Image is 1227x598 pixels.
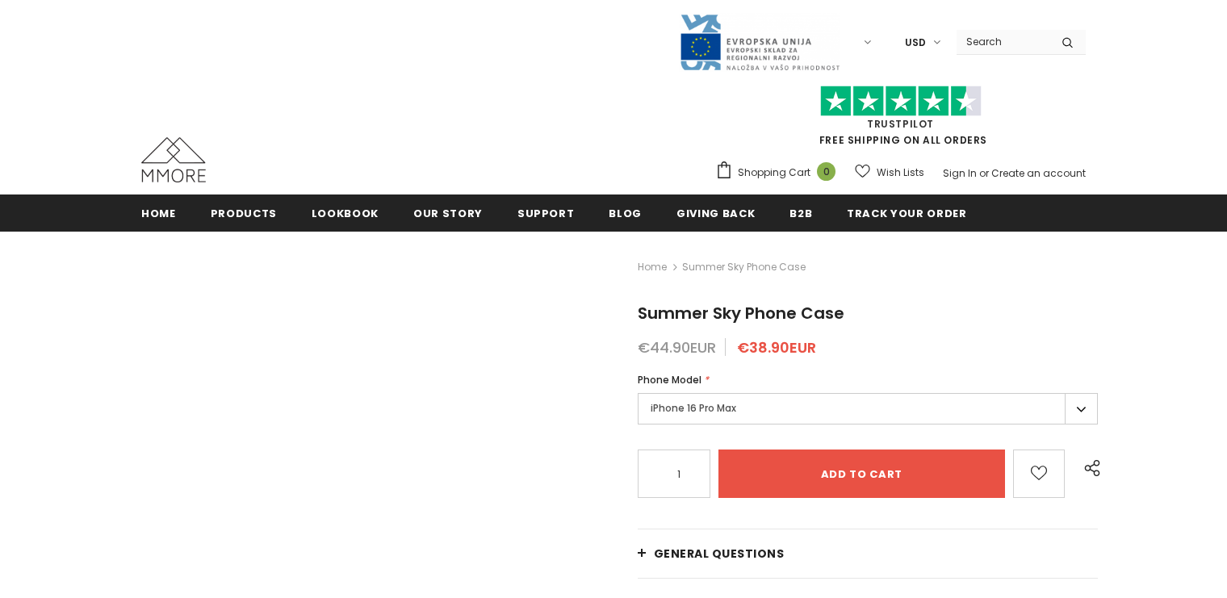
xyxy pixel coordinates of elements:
[312,194,379,231] a: Lookbook
[682,257,806,277] span: Summer Sky Phone Case
[789,206,812,221] span: B2B
[517,206,575,221] span: support
[638,302,844,324] span: Summer Sky Phone Case
[609,194,642,231] a: Blog
[676,194,755,231] a: Giving back
[737,337,816,358] span: €38.90EUR
[905,35,926,51] span: USD
[413,206,483,221] span: Our Story
[817,162,835,181] span: 0
[957,30,1049,53] input: Search Site
[638,529,1098,578] a: General Questions
[679,35,840,48] a: Javni Razpis
[820,86,982,117] img: Trust Pilot Stars
[877,165,924,181] span: Wish Lists
[979,166,989,180] span: or
[638,373,701,387] span: Phone Model
[654,546,785,562] span: General Questions
[991,166,1086,180] a: Create an account
[141,206,176,221] span: Home
[715,161,844,185] a: Shopping Cart 0
[413,194,483,231] a: Our Story
[517,194,575,231] a: support
[867,117,934,131] a: Trustpilot
[847,194,966,231] a: Track your order
[847,206,966,221] span: Track your order
[715,93,1086,147] span: FREE SHIPPING ON ALL ORDERS
[312,206,379,221] span: Lookbook
[638,337,716,358] span: €44.90EUR
[211,194,277,231] a: Products
[638,393,1098,424] label: iPhone 16 Pro Max
[676,206,755,221] span: Giving back
[679,13,840,72] img: Javni Razpis
[609,206,642,221] span: Blog
[789,194,812,231] a: B2B
[638,257,667,277] a: Home
[141,194,176,231] a: Home
[738,165,810,181] span: Shopping Cart
[943,166,977,180] a: Sign In
[141,137,206,182] img: MMORE Cases
[718,450,1006,498] input: Add to cart
[855,158,924,186] a: Wish Lists
[211,206,277,221] span: Products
